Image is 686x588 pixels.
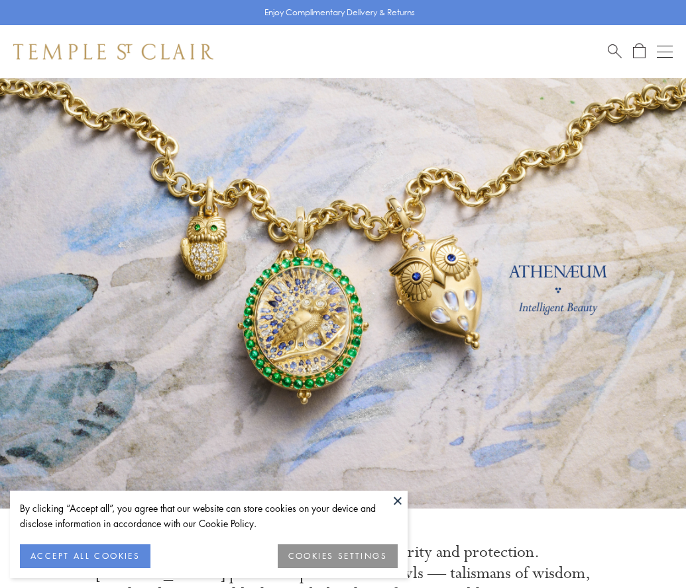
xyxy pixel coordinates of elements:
[20,544,150,568] button: ACCEPT ALL COOKIES
[13,44,213,60] img: Temple St. Clair
[633,43,646,60] a: Open Shopping Bag
[20,501,398,531] div: By clicking “Accept all”, you agree that our website can store cookies on your device and disclos...
[608,43,622,60] a: Search
[278,544,398,568] button: COOKIES SETTINGS
[264,6,415,19] p: Enjoy Complimentary Delivery & Returns
[657,44,673,60] button: Open navigation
